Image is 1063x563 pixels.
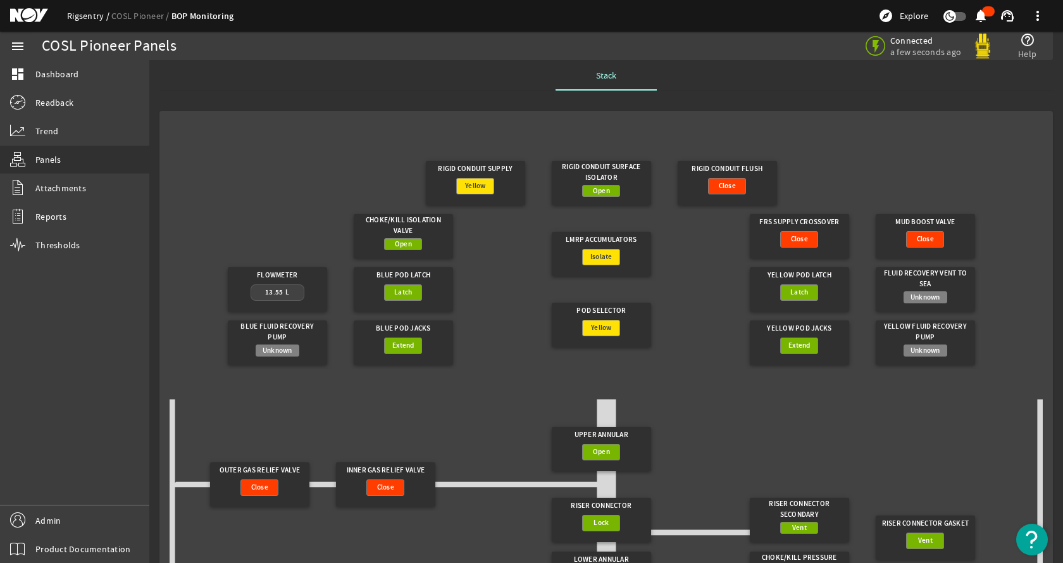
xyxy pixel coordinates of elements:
[900,9,928,22] span: Explore
[590,251,612,263] span: Isolate
[917,233,934,246] span: Close
[594,517,609,529] span: Lock
[593,185,610,198] span: Open
[215,462,304,479] div: Outer Gas Relief Valve
[593,446,610,459] span: Open
[359,267,448,284] div: Blue Pod Latch
[755,214,844,231] div: FRS Supply Crossover
[359,214,448,238] div: Choke/Kill Isolation Valve
[878,8,893,23] mat-icon: explore
[890,46,961,58] span: a few seconds ago
[683,161,772,178] div: Rigid Conduit Flush
[67,10,111,22] a: Rigsentry
[557,498,646,515] div: Riser Connector
[596,71,616,80] span: Stack
[973,8,988,23] mat-icon: notifications
[251,481,268,494] span: Close
[1020,32,1035,47] mat-icon: help_outline
[788,339,811,352] span: Extend
[35,125,58,137] span: Trend
[35,239,80,251] span: Thresholds
[911,345,940,357] span: Unknown
[890,35,961,46] span: Connected
[111,10,171,22] a: COSL Pioneer
[881,214,970,231] div: Mud Boost Valve
[1000,8,1015,23] mat-icon: support_agent
[265,288,283,297] span: 13.55
[394,286,412,299] span: Latch
[171,10,234,22] a: BOP Monitoring
[10,39,25,54] mat-icon: menu
[881,267,970,291] div: Fluid Recovery Vent to Sea
[1018,47,1036,60] span: Help
[377,481,394,494] span: Close
[557,427,646,444] div: Upper Annular
[557,161,646,185] div: Rigid Conduit Surface Isolator
[755,320,844,338] div: Yellow Pod Jacks
[792,522,807,535] span: Vent
[35,68,78,80] span: Dashboard
[35,182,86,194] span: Attachments
[911,291,940,304] span: Unknown
[35,153,61,166] span: Panels
[557,232,646,249] div: LMRP Accumulators
[42,40,177,53] div: COSL Pioneer Panels
[10,66,25,82] mat-icon: dashboard
[263,345,292,357] span: Unknown
[557,303,646,320] div: Pod Selector
[359,320,448,338] div: Blue Pod Jacks
[755,498,844,522] div: Riser Connector Secondary
[881,320,970,345] div: Yellow Fluid Recovery Pump
[719,180,736,193] span: Close
[755,267,844,284] div: Yellow Pod Latch
[881,516,970,533] div: Riser Connector Gasket
[395,238,412,251] span: Open
[35,210,66,223] span: Reports
[970,34,995,59] img: Yellowpod.svg
[35,96,73,109] span: Readback
[233,320,322,345] div: Blue Fluid Recovery Pump
[918,535,933,547] span: Vent
[392,339,414,352] span: Extend
[873,6,933,26] button: Explore
[341,462,430,479] div: Inner Gas Relief Valve
[1023,1,1053,31] button: more_vert
[35,543,130,555] span: Product Documentation
[465,180,486,193] span: Yellow
[35,514,61,527] span: Admin
[791,233,808,246] span: Close
[591,322,612,334] span: Yellow
[1016,524,1048,555] button: Open Resource Center
[285,288,289,297] span: L
[790,286,808,299] span: Latch
[233,267,322,284] div: Flowmeter
[431,161,520,178] div: Rigid Conduit Supply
